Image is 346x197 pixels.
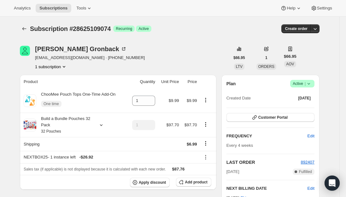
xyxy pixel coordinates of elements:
[30,25,111,32] span: Subscription #28625109074
[258,64,274,69] span: ORDERS
[285,26,308,31] span: Create order
[41,129,61,134] small: 32 Pouches
[226,143,253,148] span: Every 4 weeks
[130,178,170,187] button: Apply discount
[116,26,132,31] span: Recurring
[176,178,211,187] button: Add product
[226,81,236,87] h2: Plan
[226,169,239,175] span: [DATE]
[307,4,336,13] button: Settings
[299,169,312,174] span: Fulfilled
[187,98,197,103] span: $9.99
[35,63,67,70] button: Product actions
[44,101,59,106] span: One time
[157,75,181,89] th: Unit Price
[305,81,306,86] span: |
[185,180,207,185] span: Add product
[79,154,93,160] span: - $26.92
[301,160,314,164] a: 892407
[73,4,96,13] button: Tools
[308,185,314,192] button: Edit
[14,6,31,11] span: Analytics
[20,46,30,56] span: Laura Gronback
[325,176,340,191] div: Open Intercom Messenger
[201,121,211,128] button: Product actions
[36,4,71,13] button: Subscriptions
[230,53,249,62] button: $66.95
[181,75,199,89] th: Price
[36,116,93,134] div: Build a Bundle Pouches 32 Pack
[317,6,332,11] span: Settings
[201,97,211,104] button: Product actions
[39,6,67,11] span: Subscriptions
[293,81,312,87] span: Active
[226,185,308,192] h2: NEXT BILLING DATE
[35,55,145,61] span: [EMAIL_ADDRESS][DOMAIN_NAME] · [PHONE_NUMBER]
[308,133,314,139] span: Edit
[304,131,318,141] button: Edit
[298,96,311,101] span: [DATE]
[265,55,267,60] span: 1
[226,95,251,101] span: Created Date
[20,24,29,33] button: Subscriptions
[24,94,36,107] img: product img
[301,159,314,165] button: 892407
[226,159,301,165] h2: LAST ORDER
[127,75,157,89] th: Quantity
[24,167,166,171] span: Sales tax (if applicable) is not displayed because it is calculated with each new order.
[287,6,295,11] span: Help
[138,26,149,31] span: Active
[284,53,296,60] span: $66.95
[294,94,314,103] button: [DATE]
[24,154,197,160] div: NEXTBOX25 - 1 instance left
[258,115,288,120] span: Customer Portal
[286,62,294,66] span: AOV
[281,24,311,33] button: Create order
[36,91,115,110] div: ChooMee Pouch Tops One-Time Add-On
[226,113,314,122] button: Customer Portal
[139,180,166,185] span: Apply discount
[172,167,185,171] span: $87.76
[10,4,34,13] button: Analytics
[236,64,243,69] span: LTV
[167,122,179,127] span: $97.70
[226,133,308,139] h2: FREQUENCY
[20,137,127,151] th: Shipping
[277,4,305,13] button: Help
[76,6,86,11] span: Tools
[233,55,245,60] span: $66.95
[35,46,127,52] div: [PERSON_NAME] Gronback
[201,140,211,147] button: Shipping actions
[261,53,271,62] button: 1
[187,142,197,146] span: $6.99
[169,98,179,103] span: $9.99
[20,75,127,89] th: Product
[185,122,197,127] span: $97.70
